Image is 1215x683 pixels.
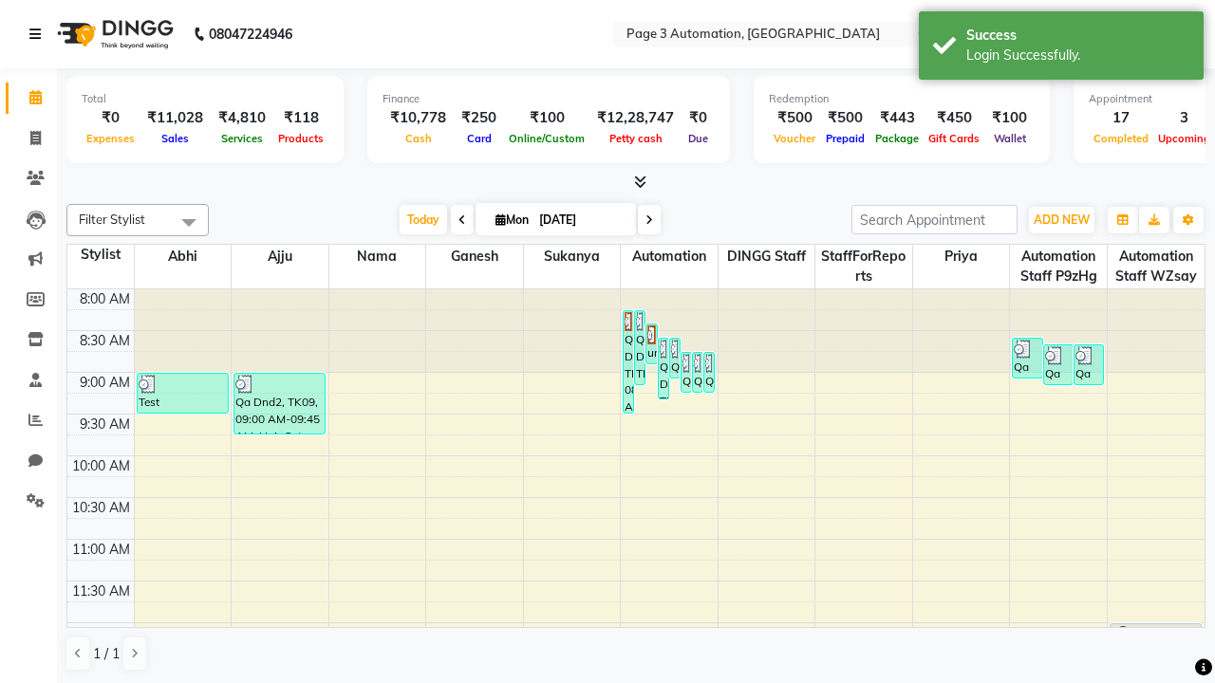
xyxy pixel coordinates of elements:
[383,91,715,107] div: Finance
[646,324,656,363] div: undefined, TK16, 08:25 AM-08:55 AM, Hair cut Below 12 years (Boy)
[68,456,134,476] div: 10:00 AM
[682,353,691,392] div: Qa Dnd2, TK23, 08:45 AM-09:15 AM, Hair Cut By Expert-Men
[82,132,140,145] span: Expenses
[815,245,912,288] span: StaffForReports
[135,245,232,268] span: Abhi
[621,245,718,268] span: Automation
[670,339,680,378] div: Qa Dnd2, TK18, 08:35 AM-09:05 AM, Hair cut Below 12 years (Boy)
[924,132,984,145] span: Gift Cards
[69,623,134,643] div: 12:00 PM
[383,107,454,129] div: ₹10,778
[211,107,273,129] div: ₹4,810
[1013,339,1041,378] div: Qa Dnd2, TK19, 08:35 AM-09:05 AM, Hair Cut By Expert-Men
[1029,207,1094,233] button: ADD NEW
[683,132,713,145] span: Due
[79,212,145,227] span: Filter Stylist
[232,245,328,268] span: Ajju
[68,581,134,601] div: 11:30 AM
[769,107,820,129] div: ₹500
[67,245,134,265] div: Stylist
[82,107,140,129] div: ₹0
[966,26,1189,46] div: Success
[913,245,1010,268] span: Priya
[769,132,820,145] span: Voucher
[821,132,869,145] span: Prepaid
[76,373,134,393] div: 9:00 AM
[504,107,589,129] div: ₹100
[924,107,984,129] div: ₹450
[682,107,715,129] div: ₹0
[82,91,328,107] div: Total
[659,339,668,398] div: Qa Dnd2, TK26, 08:35 AM-09:20 AM, Hair Cut-Men
[209,8,292,61] b: 08047224946
[989,132,1031,145] span: Wallet
[719,245,815,268] span: DINGG Staff
[401,132,437,145] span: Cash
[966,46,1189,65] div: Login Successfully.
[462,132,496,145] span: Card
[624,311,633,413] div: Qa Dnd2, TK17, 08:15 AM-09:30 AM, Hair Cut By Expert-Men,Hair Cut-Men
[589,107,682,129] div: ₹12,28,747
[524,245,621,268] span: Sukanya
[76,289,134,309] div: 8:00 AM
[820,107,870,129] div: ₹500
[491,212,533,227] span: Mon
[1153,107,1215,129] div: 3
[76,415,134,434] div: 9:30 AM
[68,498,134,518] div: 10:30 AM
[138,374,228,413] div: Test DoNotDelete, TK11, 09:00 AM-09:30 AM, Hair Cut By Expert-Men
[1153,132,1215,145] span: Upcoming
[273,132,328,145] span: Products
[984,107,1035,129] div: ₹100
[426,245,523,268] span: Ganesh
[635,311,645,384] div: Qa Dnd2, TK22, 08:15 AM-09:10 AM, Special Hair Wash- Men
[1075,345,1103,384] div: Qa Dnd2, TK21, 08:40 AM-09:10 AM, Hair cut Below 12 years (Boy)
[769,91,1035,107] div: Redemption
[533,206,628,234] input: 2025-09-01
[1044,345,1073,384] div: Qa Dnd2, TK20, 08:40 AM-09:10 AM, Hair Cut By Expert-Men
[504,132,589,145] span: Online/Custom
[1010,245,1107,288] span: Automation Staff p9zHg
[1089,107,1153,129] div: 17
[234,374,325,434] div: Qa Dnd2, TK09, 09:00 AM-09:45 AM, Hair Cut-Men
[329,245,426,268] span: Nama
[48,8,178,61] img: logo
[1034,212,1090,227] span: ADD NEW
[140,107,211,129] div: ₹11,028
[870,107,924,129] div: ₹443
[216,132,268,145] span: Services
[157,132,194,145] span: Sales
[693,353,702,392] div: Qa Dnd2, TK24, 08:45 AM-09:15 AM, Hair Cut By Expert-Men
[76,331,134,351] div: 8:30 AM
[851,205,1018,234] input: Search Appointment
[400,205,447,234] span: Today
[93,644,120,664] span: 1 / 1
[454,107,504,129] div: ₹250
[273,107,328,129] div: ₹118
[1108,245,1205,288] span: Automation Staff wZsay
[1089,132,1153,145] span: Completed
[68,540,134,560] div: 11:00 AM
[870,132,924,145] span: Package
[704,353,714,392] div: Qa Dnd2, TK25, 08:45 AM-09:15 AM, Hair Cut By Expert-Men
[605,132,667,145] span: Petty cash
